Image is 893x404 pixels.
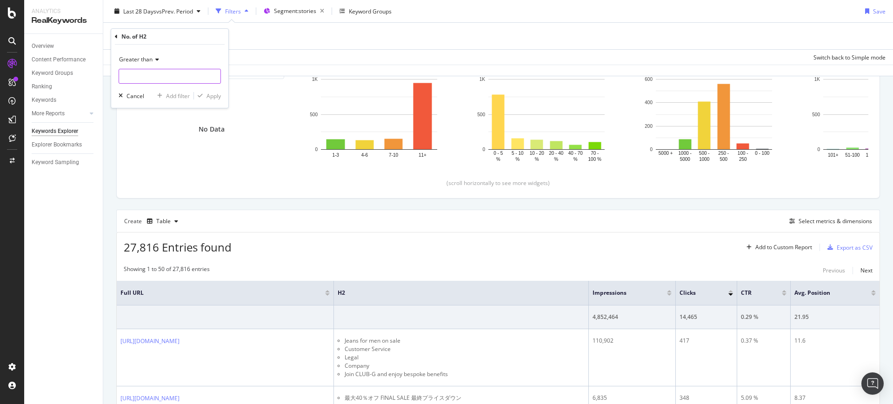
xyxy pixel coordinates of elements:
[119,55,153,63] span: Greater than
[680,157,691,162] text: 5000
[120,394,180,403] a: [URL][DOMAIN_NAME]
[512,151,524,156] text: 5 - 10
[861,4,886,19] button: Save
[741,313,786,321] div: 0.29 %
[493,151,503,156] text: 0 - 5
[128,179,868,187] div: (scroll horizontally to see more widgets)
[641,74,786,163] svg: A chart.
[143,214,182,229] button: Table
[225,7,241,15] div: Filters
[515,157,520,162] text: %
[32,109,65,119] div: More Reports
[32,15,95,26] div: RealKeywords
[741,289,768,297] span: CTR
[332,152,339,158] text: 1-3
[593,289,653,297] span: Impressions
[32,95,96,105] a: Keywords
[799,217,872,225] div: Select metrics & dimensions
[312,77,318,82] text: 1K
[32,55,86,65] div: Content Performance
[345,337,585,345] li: Jeans for men on sale
[659,151,673,156] text: 5000 +
[345,362,585,370] li: Company
[743,240,812,255] button: Add to Custom Report
[718,151,729,156] text: 250 -
[477,112,485,117] text: 500
[199,125,225,134] div: No Data
[593,394,672,402] div: 6,835
[212,4,252,19] button: Filters
[530,151,545,156] text: 10 - 20
[813,53,886,61] div: Switch back to Simple mode
[274,7,316,15] span: Segment: stories
[207,92,221,100] div: Apply
[794,313,876,321] div: 21.95
[860,265,873,276] button: Next
[336,4,395,19] button: Keyword Groups
[120,337,180,346] a: [URL][DOMAIN_NAME]
[121,33,147,40] div: No. of H2
[260,4,328,19] button: Segment:stories
[738,151,748,156] text: 100 -
[741,337,786,345] div: 0.37 %
[812,112,820,117] text: 500
[338,289,571,297] span: H2
[32,82,52,92] div: Ranking
[794,289,857,297] span: Avg. Position
[866,152,878,158] text: 16-50
[389,152,398,158] text: 7-10
[345,370,585,378] li: Join CLUB-G and enjoy bespoke benefits
[419,152,427,158] text: 11+
[817,147,820,152] text: 0
[593,313,672,321] div: 4,852,464
[645,124,653,129] text: 200
[32,158,79,167] div: Keyword Sampling
[310,112,318,117] text: 500
[153,91,190,100] button: Add filter
[345,353,585,362] li: Legal
[32,109,87,119] a: More Reports
[194,91,221,100] button: Apply
[156,7,193,15] span: vs Prev. Period
[32,68,73,78] div: Keyword Groups
[680,289,714,297] span: Clicks
[645,100,653,106] text: 400
[166,92,190,100] div: Add filter
[680,394,733,402] div: 348
[482,147,485,152] text: 0
[720,157,727,162] text: 500
[786,216,872,227] button: Select metrics & dimensions
[115,91,144,100] button: Cancel
[315,147,318,152] text: 0
[32,126,78,136] div: Keywords Explorer
[699,157,710,162] text: 1000
[837,244,873,252] div: Export as CSV
[568,151,583,156] text: 40 - 70
[739,157,747,162] text: 250
[549,151,564,156] text: 20 - 40
[810,50,886,65] button: Switch back to Simple mode
[345,394,585,402] li: 最大40％オフ FINAL SALE 最終プライスダウン
[680,313,733,321] div: 14,465
[588,157,601,162] text: 100 %
[480,77,486,82] text: 1K
[823,265,845,276] button: Previous
[861,372,884,395] div: Open Intercom Messenger
[845,152,860,158] text: 51-100
[349,7,392,15] div: Keyword Groups
[32,82,96,92] a: Ranking
[591,151,599,156] text: 70 -
[474,74,619,163] svg: A chart.
[32,41,96,51] a: Overview
[755,245,812,250] div: Add to Custom Report
[699,151,710,156] text: 500 -
[741,394,786,402] div: 5.09 %
[680,337,733,345] div: 417
[123,7,156,15] span: Last 28 Days
[127,92,144,100] div: Cancel
[824,240,873,255] button: Export as CSV
[111,4,204,19] button: Last 28 DaysvsPrev. Period
[120,289,311,297] span: Full URL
